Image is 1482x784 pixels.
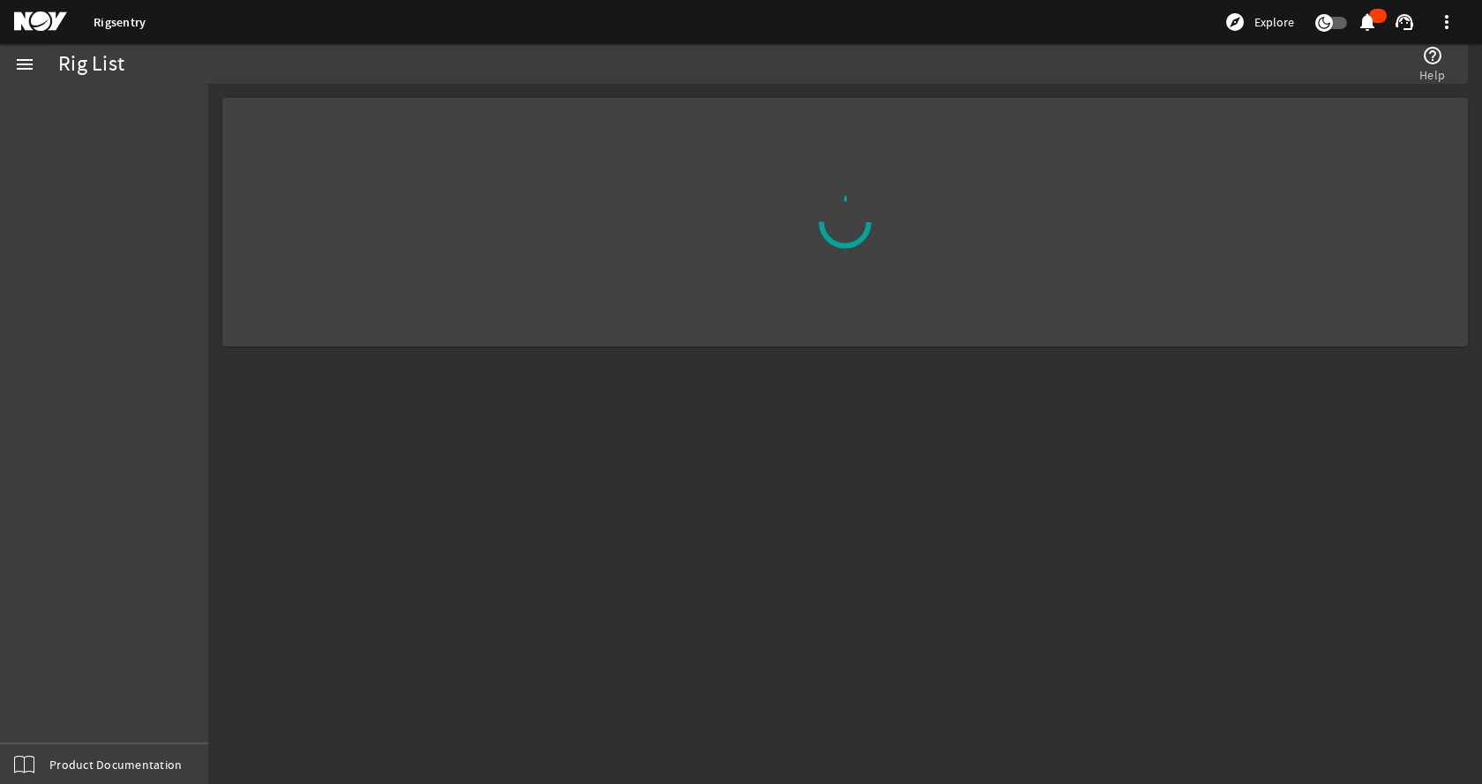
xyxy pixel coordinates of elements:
mat-icon: support_agent [1394,11,1415,33]
button: Explore [1217,8,1301,36]
a: Rigsentry [94,14,146,31]
mat-icon: help_outline [1422,45,1443,66]
span: Explore [1254,13,1294,31]
mat-icon: notifications [1357,11,1378,33]
span: Product Documentation [49,756,182,773]
mat-icon: menu [14,54,35,75]
mat-icon: explore [1224,11,1246,33]
button: more_vert [1426,1,1468,43]
span: Help [1419,66,1445,84]
div: Rig List [58,56,124,73]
